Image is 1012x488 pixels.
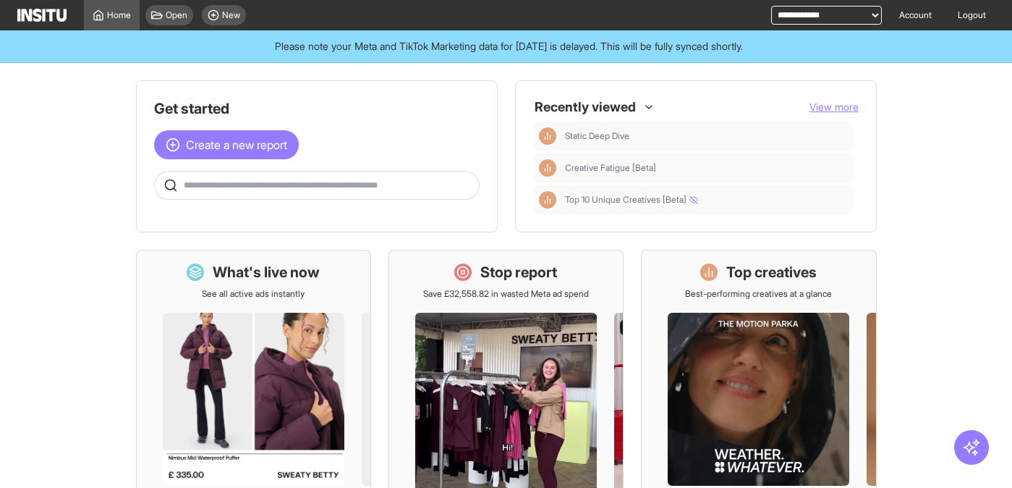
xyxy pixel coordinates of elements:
[565,162,847,174] span: Creative Fatigue [Beta]
[565,130,629,142] span: Static Deep Dive
[202,288,305,300] p: See all active ads instantly
[154,98,480,119] h1: Get started
[275,39,743,54] span: Please note your Meta and TikTok Marketing data for [DATE] is delayed. This will be fully synced ...
[539,159,556,177] div: Insights
[17,9,67,22] img: Logo
[726,262,817,282] h1: Top creatives
[565,194,698,206] span: Top 10 Unique Creatives [Beta]
[107,9,131,21] span: Home
[565,162,656,174] span: Creative Fatigue [Beta]
[565,194,847,206] span: Top 10 Unique Creatives [Beta]
[539,127,556,145] div: Insights
[213,262,320,282] h1: What's live now
[685,288,832,300] p: Best-performing creatives at a glance
[154,130,299,159] button: Create a new report
[809,101,859,113] span: View more
[186,136,287,153] span: Create a new report
[222,9,240,21] span: New
[480,262,557,282] h1: Stop report
[423,288,589,300] p: Save £32,558.82 in wasted Meta ad spend
[565,130,847,142] span: Static Deep Dive
[166,9,187,21] span: Open
[539,191,556,209] div: Insights
[809,100,859,114] button: View more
